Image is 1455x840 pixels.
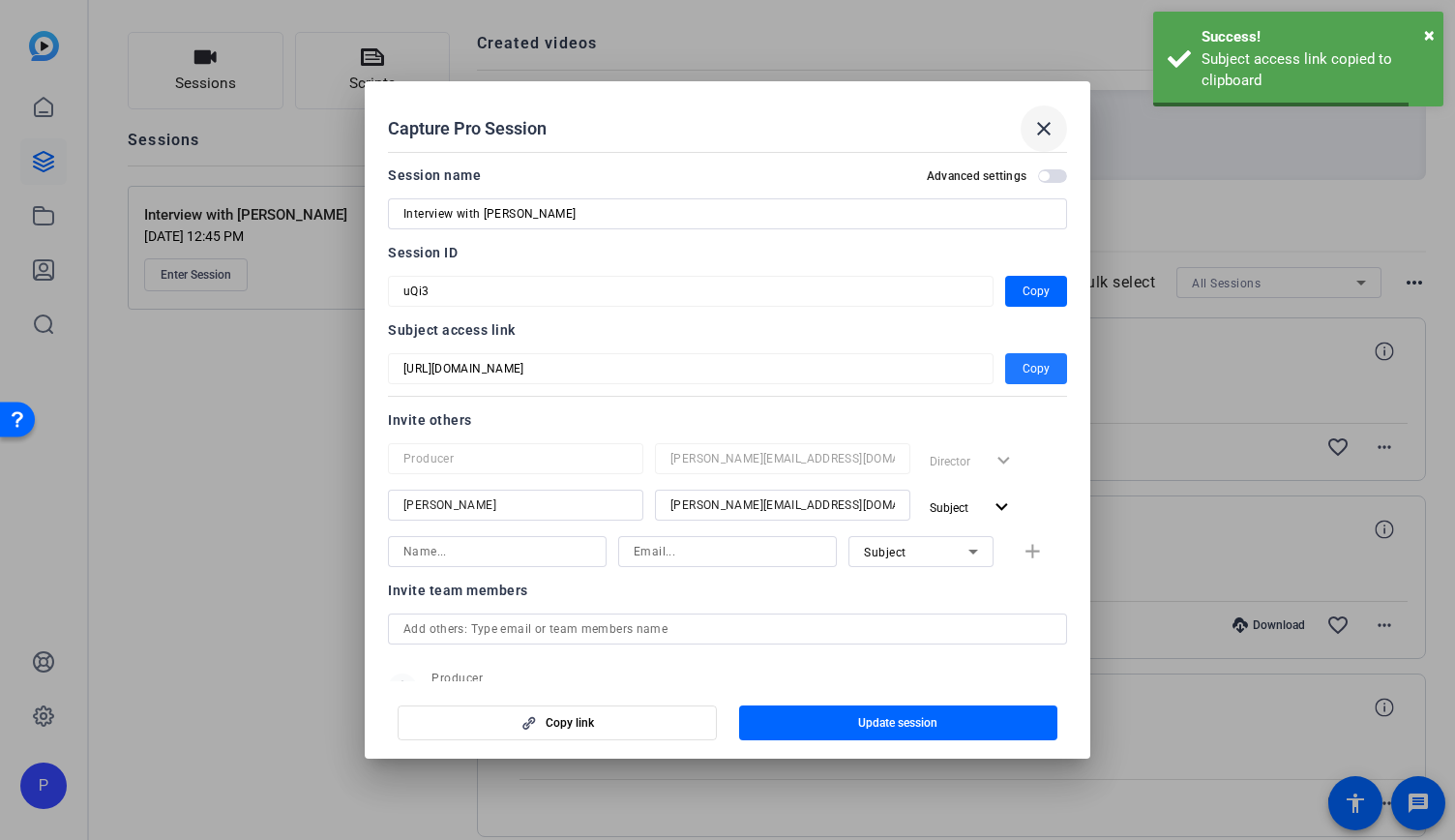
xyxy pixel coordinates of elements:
button: Subject [922,490,1022,525]
input: Email... [670,447,895,470]
span: Copy [1023,280,1050,303]
h2: Advanced settings [927,168,1026,184]
input: Session OTP [403,280,978,303]
span: Update session [858,715,937,731]
input: Email... [634,540,821,563]
button: Copy link [398,705,717,740]
button: Copy [1005,353,1067,384]
span: Copy [1023,357,1050,380]
input: Enter Session Name [403,202,1052,225]
span: Subject [864,546,906,559]
div: Subject access link [388,318,1067,342]
input: Name... [403,540,591,563]
span: Producer [431,671,722,686]
div: Session name [388,164,481,187]
div: Capture Pro Session [388,105,1067,152]
button: Copy [1005,276,1067,307]
input: Email... [670,494,895,517]
div: Session ID [388,241,1067,264]
button: Close [1424,20,1435,49]
span: Subject [930,501,968,515]
button: Update session [739,705,1058,740]
mat-icon: expand_more [990,495,1014,520]
div: Subject access link copied to clipboard [1202,48,1429,92]
mat-icon: person [388,674,417,703]
input: Add others: Type email or team members name [403,617,1052,641]
span: × [1424,23,1435,46]
input: Name... [403,447,628,470]
span: Copy link [546,715,594,731]
input: Name... [403,494,628,517]
div: Success! [1202,26,1429,48]
input: Session OTP [403,357,978,380]
div: Invite others [388,408,1067,432]
mat-icon: close [1032,117,1055,140]
div: Invite team members [388,579,1067,602]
